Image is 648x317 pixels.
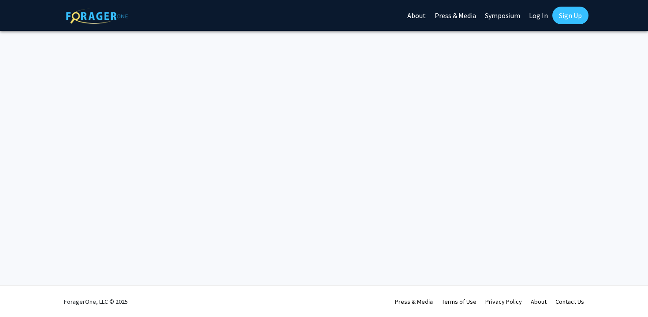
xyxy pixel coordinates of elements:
a: Terms of Use [442,298,477,306]
div: ForagerOne, LLC © 2025 [64,286,128,317]
a: Sign Up [552,7,588,24]
img: ForagerOne Logo [66,8,128,24]
a: Contact Us [555,298,584,306]
a: Press & Media [395,298,433,306]
a: Privacy Policy [485,298,522,306]
a: About [531,298,547,306]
